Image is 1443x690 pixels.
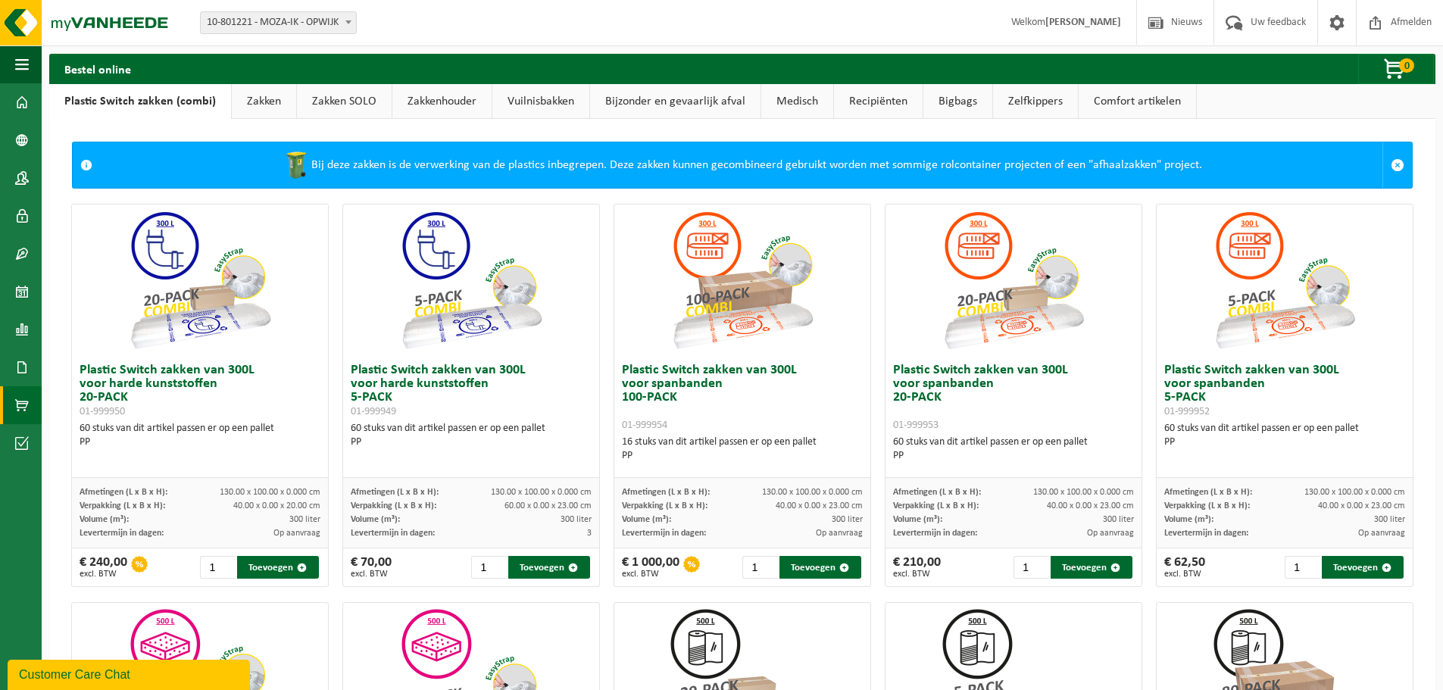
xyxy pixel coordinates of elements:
[622,364,863,432] h3: Plastic Switch zakken van 300L voor spanbanden 100-PACK
[1318,501,1405,510] span: 40.00 x 0.00 x 23.00 cm
[893,570,941,579] span: excl. BTW
[471,556,507,579] input: 1
[1358,54,1434,84] button: 0
[80,515,129,524] span: Volume (m³):
[100,142,1382,188] div: Bij deze zakken is de verwerking van de plastics inbegrepen. Deze zakken kunnen gecombineerd gebr...
[201,12,356,33] span: 10-801221 - MOZA-IK - OPWIJK
[622,515,671,524] span: Volume (m³):
[1047,501,1134,510] span: 40.00 x 0.00 x 23.00 cm
[200,556,236,579] input: 1
[351,422,592,449] div: 60 stuks van dit artikel passen er op een pallet
[622,529,706,538] span: Levertermijn in dagen:
[200,11,357,34] span: 10-801221 - MOZA-IK - OPWIJK
[1164,529,1248,538] span: Levertermijn in dagen:
[281,150,311,180] img: WB-0240-HPE-GN-50.png
[351,488,439,497] span: Afmetingen (L x B x H):
[1285,556,1320,579] input: 1
[233,501,320,510] span: 40.00 x 0.00 x 20.00 cm
[893,515,942,524] span: Volume (m³):
[1164,436,1405,449] div: PP
[816,529,863,538] span: Op aanvraag
[492,84,589,119] a: Vuilnisbakken
[1209,205,1360,356] img: 01-999952
[1164,406,1210,417] span: 01-999952
[351,570,392,579] span: excl. BTW
[1374,515,1405,524] span: 300 liter
[776,501,863,510] span: 40.00 x 0.00 x 23.00 cm
[742,556,778,579] input: 1
[49,54,146,83] h2: Bestel online
[893,420,939,431] span: 01-999953
[392,84,492,119] a: Zakkenhouder
[80,364,320,418] h3: Plastic Switch zakken van 300L voor harde kunststoffen 20-PACK
[80,488,167,497] span: Afmetingen (L x B x H):
[351,406,396,417] span: 01-999949
[49,84,231,119] a: Plastic Switch zakken (combi)
[834,84,923,119] a: Recipiënten
[80,422,320,449] div: 60 stuks van dit artikel passen er op een pallet
[1103,515,1134,524] span: 300 liter
[893,449,1134,463] div: PP
[351,556,392,579] div: € 70,00
[80,570,127,579] span: excl. BTW
[1164,570,1205,579] span: excl. BTW
[1051,556,1132,579] button: Toevoegen
[1399,58,1414,73] span: 0
[622,420,667,431] span: 01-999954
[351,436,592,449] div: PP
[622,436,863,463] div: 16 stuks van dit artikel passen er op een pallet
[893,556,941,579] div: € 210,00
[622,449,863,463] div: PP
[1045,17,1121,28] strong: [PERSON_NAME]
[351,529,435,538] span: Levertermijn in dagen:
[124,205,276,356] img: 01-999950
[587,529,592,538] span: 3
[491,488,592,497] span: 130.00 x 100.00 x 0.000 cm
[508,556,590,579] button: Toevoegen
[1164,556,1205,579] div: € 62,50
[220,488,320,497] span: 130.00 x 100.00 x 0.000 cm
[1164,364,1405,418] h3: Plastic Switch zakken van 300L voor spanbanden 5-PACK
[667,205,818,356] img: 01-999954
[993,84,1078,119] a: Zelfkippers
[1304,488,1405,497] span: 130.00 x 100.00 x 0.000 cm
[504,501,592,510] span: 60.00 x 0.00 x 23.00 cm
[1033,488,1134,497] span: 130.00 x 100.00 x 0.000 cm
[351,515,400,524] span: Volume (m³):
[622,488,710,497] span: Afmetingen (L x B x H):
[893,364,1134,432] h3: Plastic Switch zakken van 300L voor spanbanden 20-PACK
[351,501,436,510] span: Verpakking (L x B x H):
[1014,556,1049,579] input: 1
[893,436,1134,463] div: 60 stuks van dit artikel passen er op een pallet
[80,556,127,579] div: € 240,00
[1164,422,1405,449] div: 60 stuks van dit artikel passen er op een pallet
[923,84,992,119] a: Bigbags
[1382,142,1412,188] a: Sluit melding
[1087,529,1134,538] span: Op aanvraag
[893,488,981,497] span: Afmetingen (L x B x H):
[622,570,679,579] span: excl. BTW
[395,205,547,356] img: 01-999949
[779,556,861,579] button: Toevoegen
[237,556,319,579] button: Toevoegen
[80,501,165,510] span: Verpakking (L x B x H):
[1164,501,1250,510] span: Verpakking (L x B x H):
[8,657,253,690] iframe: chat widget
[893,501,979,510] span: Verpakking (L x B x H):
[762,488,863,497] span: 130.00 x 100.00 x 0.000 cm
[832,515,863,524] span: 300 liter
[1079,84,1196,119] a: Comfort artikelen
[80,436,320,449] div: PP
[590,84,761,119] a: Bijzonder en gevaarlijk afval
[80,406,125,417] span: 01-999950
[761,84,833,119] a: Medisch
[1358,529,1405,538] span: Op aanvraag
[232,84,296,119] a: Zakken
[893,529,977,538] span: Levertermijn in dagen:
[622,556,679,579] div: € 1 000,00
[1164,515,1213,524] span: Volume (m³):
[561,515,592,524] span: 300 liter
[622,501,707,510] span: Verpakking (L x B x H):
[938,205,1089,356] img: 01-999953
[351,364,592,418] h3: Plastic Switch zakken van 300L voor harde kunststoffen 5-PACK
